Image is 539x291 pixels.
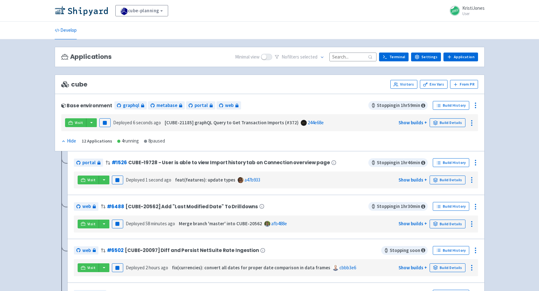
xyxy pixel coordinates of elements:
[87,265,96,270] span: Visit
[87,221,96,227] span: Visit
[411,53,441,61] a: Settings
[308,120,324,126] a: 244e68e
[225,102,234,109] span: web
[65,118,86,127] a: Visit
[172,265,330,271] strong: fix(currencies): convert all dates for proper date comparison in data frames
[165,120,299,126] strong: [CUBE-21185] graphQL Query to Get Transaction Imports (#372)
[146,221,175,227] time: 58 minutes ago
[112,263,123,272] button: Pause
[128,160,330,165] span: CUBE-19728 - User is able to view Import history tab on Connection overview page
[430,263,465,272] a: Build Details
[300,54,317,60] span: selected
[115,5,168,16] a: cube-planning
[430,176,465,184] a: Build Details
[175,177,235,183] strong: feat(features): update types
[368,202,428,211] span: Stopping in 1 hr 30 min
[399,120,427,126] a: Show builds +
[399,265,427,271] a: Show builds +
[55,22,77,39] a: Develop
[82,247,91,254] span: web
[462,5,485,11] span: KristiJones
[157,102,177,109] span: metabase
[271,221,287,227] a: afb488e
[61,53,112,60] h3: Applications
[368,158,428,167] span: Stopping in 1 hr 46 min
[420,80,448,89] a: Env Vars
[339,265,356,271] a: cbbb3e6
[112,220,123,228] button: Pause
[146,177,171,183] time: 1 second ago
[179,221,262,227] strong: Merge branch 'master' into CUBE-20562
[126,265,168,271] span: Deployed
[245,177,260,183] a: a47b933
[379,53,409,61] a: Terminal
[82,203,91,210] span: web
[146,265,168,271] time: 2 hours ago
[443,53,478,61] a: Application
[61,103,112,108] div: Base environment
[433,101,469,110] a: Build History
[390,80,417,89] a: Visitors
[82,159,96,166] span: portal
[430,118,465,127] a: Build Details
[186,101,215,110] a: portal
[113,120,161,126] span: Deployed
[78,263,99,272] a: Visit
[381,246,428,255] span: Stopping soon
[107,203,124,210] a: #6488
[82,137,112,145] div: 12 Applications
[433,246,469,255] a: Build History
[74,159,103,167] a: portal
[61,137,76,145] div: Hide
[78,176,99,184] a: Visit
[450,80,478,89] button: From PR
[235,53,260,61] span: Minimal view
[125,248,259,253] span: [CUBE-20097] Diff and Persist NetSuite Rate Ingestion
[107,247,124,254] a: #6502
[61,137,77,145] button: Hide
[430,220,465,228] a: Build Details
[78,220,99,228] a: Visit
[433,158,469,167] a: Build History
[217,101,241,110] a: web
[195,102,208,109] span: portal
[99,118,111,127] button: Pause
[55,6,108,16] img: Shipyard logo
[433,202,469,211] a: Build History
[446,6,485,16] a: KristiJones User
[148,101,185,110] a: metabase
[114,101,147,110] a: graphql
[74,246,98,255] a: web
[74,202,98,211] a: web
[126,221,175,227] span: Deployed
[112,159,127,166] a: #1526
[282,53,317,61] span: No filter s
[462,12,485,16] small: User
[125,204,258,209] span: [CUBE-20562] Add "Last Modified Date" To Drilldowns
[399,221,427,227] a: Show builds +
[61,81,87,88] span: cube
[117,137,139,145] div: 4 running
[133,120,161,126] time: 6 seconds ago
[87,177,96,182] span: Visit
[126,177,171,183] span: Deployed
[75,120,83,125] span: Visit
[399,177,427,183] a: Show builds +
[144,137,165,145] div: 8 paused
[123,102,139,109] span: graphql
[368,101,428,110] span: Stopping in 1 hr 59 min
[112,176,123,184] button: Pause
[329,53,377,61] input: Search...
